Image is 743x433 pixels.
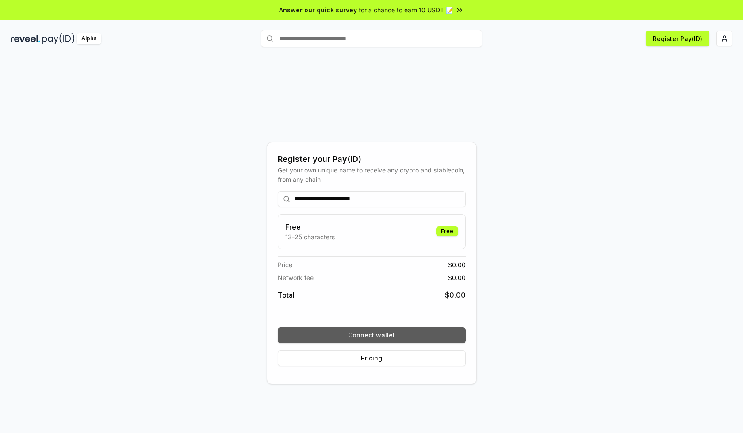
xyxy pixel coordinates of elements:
p: 13-25 characters [285,232,335,241]
span: for a chance to earn 10 USDT 📝 [359,5,453,15]
span: Price [278,260,292,269]
img: pay_id [42,33,75,44]
span: $ 0.00 [448,273,466,282]
span: $ 0.00 [445,290,466,300]
img: reveel_dark [11,33,40,44]
button: Pricing [278,350,466,366]
div: Register your Pay(ID) [278,153,466,165]
span: Network fee [278,273,314,282]
span: Answer our quick survey [279,5,357,15]
button: Connect wallet [278,327,466,343]
span: $ 0.00 [448,260,466,269]
button: Register Pay(ID) [646,31,709,46]
h3: Free [285,222,335,232]
span: Total [278,290,295,300]
div: Get your own unique name to receive any crypto and stablecoin, from any chain [278,165,466,184]
div: Alpha [77,33,101,44]
div: Free [436,226,458,236]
